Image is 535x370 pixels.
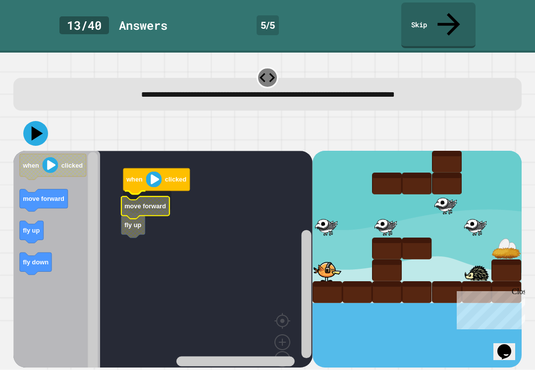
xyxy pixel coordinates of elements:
[23,227,40,234] text: fly up
[23,195,64,202] text: move forward
[257,15,279,35] div: 5 / 5
[119,16,167,34] div: Answer s
[126,176,143,183] text: when
[61,162,83,169] text: clicked
[59,16,109,34] div: 13 / 40
[22,162,39,169] text: when
[4,4,68,63] div: Chat with us now!Close
[493,330,525,360] iframe: chat widget
[453,287,525,329] iframe: chat widget
[401,2,476,48] a: Skip
[165,176,186,183] text: clicked
[23,258,49,266] text: fly down
[13,151,313,368] div: Blockly Workspace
